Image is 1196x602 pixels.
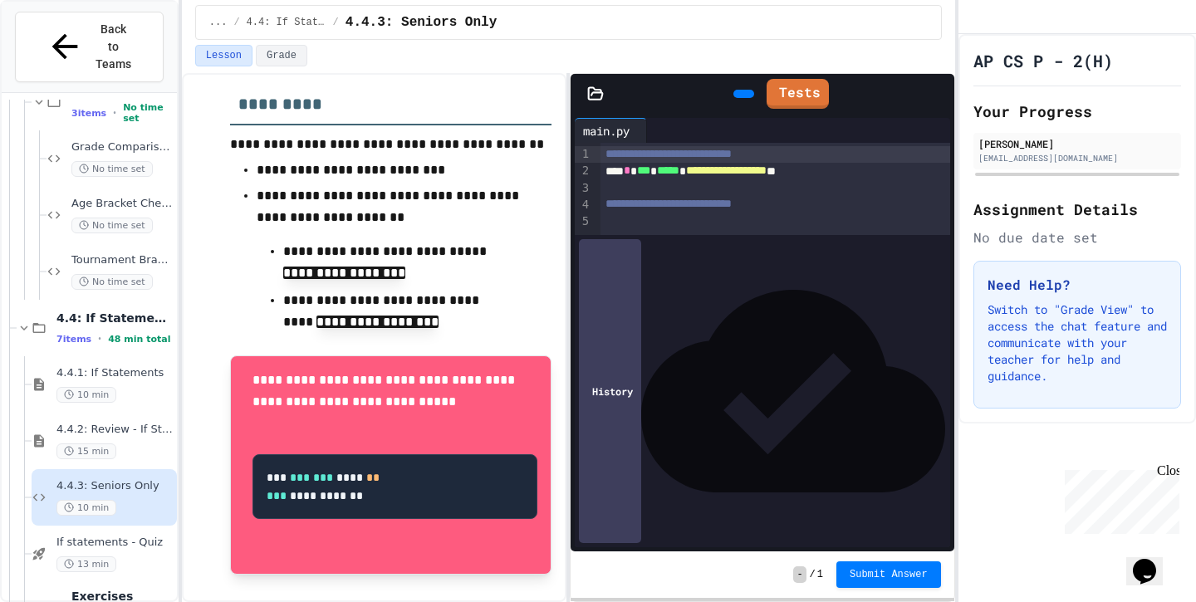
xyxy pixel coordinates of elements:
div: 5 [575,213,591,230]
span: 4.4: If Statements [247,16,326,29]
div: [EMAIL_ADDRESS][DOMAIN_NAME] [978,152,1176,164]
div: Chat with us now!Close [7,7,115,105]
div: main.py [575,118,647,143]
iframe: chat widget [1126,536,1179,585]
a: Tests [767,79,829,109]
div: 2 [575,163,591,179]
span: Age Bracket Checker [71,197,174,211]
iframe: chat widget [1058,463,1179,534]
span: 4.4.3: Seniors Only [56,479,174,493]
h2: Your Progress [973,100,1181,123]
span: • [113,106,116,120]
span: No time set [123,102,174,124]
span: Submit Answer [850,568,928,581]
span: 4.4.1: If Statements [56,366,174,380]
span: 4.4.2: Review - If Statements [56,423,174,437]
button: Grade [256,45,307,66]
span: Tournament Bracket Validator [71,253,174,267]
span: No time set [71,218,153,233]
div: 4 [575,197,591,213]
span: 4.4.3: Seniors Only [346,12,497,32]
h1: AP CS P - 2(H) [973,49,1113,72]
span: No time set [71,274,153,290]
span: 13 min [56,556,116,572]
span: 10 min [56,387,116,403]
span: - [793,566,806,583]
span: 10 min [56,500,116,516]
h2: Assignment Details [973,198,1181,221]
div: [PERSON_NAME] [978,136,1176,151]
p: Switch to "Grade View" to access the chat feature and communicate with your teacher for help and ... [988,301,1167,384]
span: If statements - Quiz [56,536,174,550]
button: Lesson [195,45,252,66]
span: ... [209,16,228,29]
span: Back to Teams [94,21,133,73]
span: 48 min total [108,334,170,345]
button: Back to Teams [15,12,164,82]
span: • [98,332,101,345]
span: No time set [71,161,153,177]
div: 1 [575,146,591,163]
span: 3 items [71,108,106,119]
div: 3 [575,180,591,197]
span: 15 min [56,443,116,459]
div: No due date set [973,228,1181,247]
span: 7 items [56,334,91,345]
button: Submit Answer [836,561,941,588]
span: / [233,16,239,29]
div: main.py [575,122,638,139]
div: History [579,239,641,543]
span: Grade Comparison Debugger [71,140,174,154]
span: / [810,568,816,581]
span: 1 [817,568,823,581]
h3: Need Help? [988,275,1167,295]
span: 4.4: If Statements [56,311,174,325]
span: / [333,16,339,29]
